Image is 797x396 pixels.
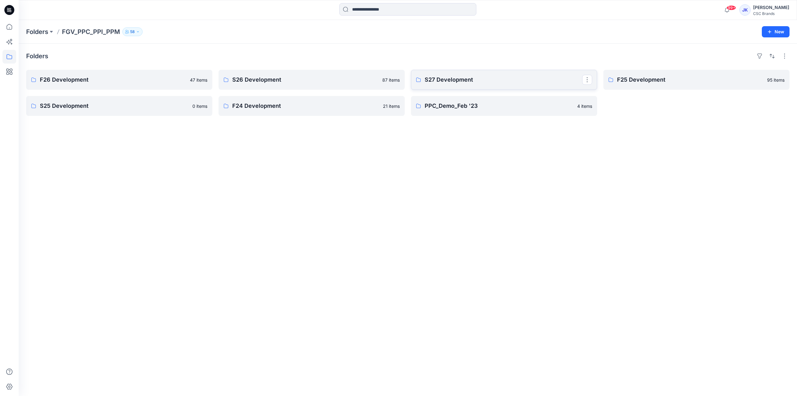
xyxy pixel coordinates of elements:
[40,102,189,110] p: S25 Development
[40,75,186,84] p: F26 Development
[26,52,48,60] h4: Folders
[122,27,143,36] button: 58
[425,102,573,110] p: PPC_Demo_Feb '23
[383,103,400,109] p: 21 items
[26,27,48,36] a: Folders
[617,75,763,84] p: F25 Development
[753,4,789,11] div: [PERSON_NAME]
[26,96,212,116] a: S25 Development0 items
[26,70,212,90] a: F26 Development47 items
[219,96,405,116] a: F24 Development21 items
[130,28,135,35] p: 58
[753,11,789,16] div: CSC Brands
[232,102,379,110] p: F24 Development
[62,27,120,36] p: FGV_PPC_PPI_PPM
[192,103,207,109] p: 0 items
[767,77,785,83] p: 95 items
[425,75,582,84] p: S27 Development
[382,77,400,83] p: 87 items
[190,77,207,83] p: 47 items
[577,103,592,109] p: 4 items
[411,70,597,90] a: S27 Development
[739,4,751,16] div: JK
[727,5,736,10] span: 99+
[232,75,379,84] p: S26 Development
[219,70,405,90] a: S26 Development87 items
[411,96,597,116] a: PPC_Demo_Feb '234 items
[603,70,790,90] a: F25 Development95 items
[762,26,790,37] button: New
